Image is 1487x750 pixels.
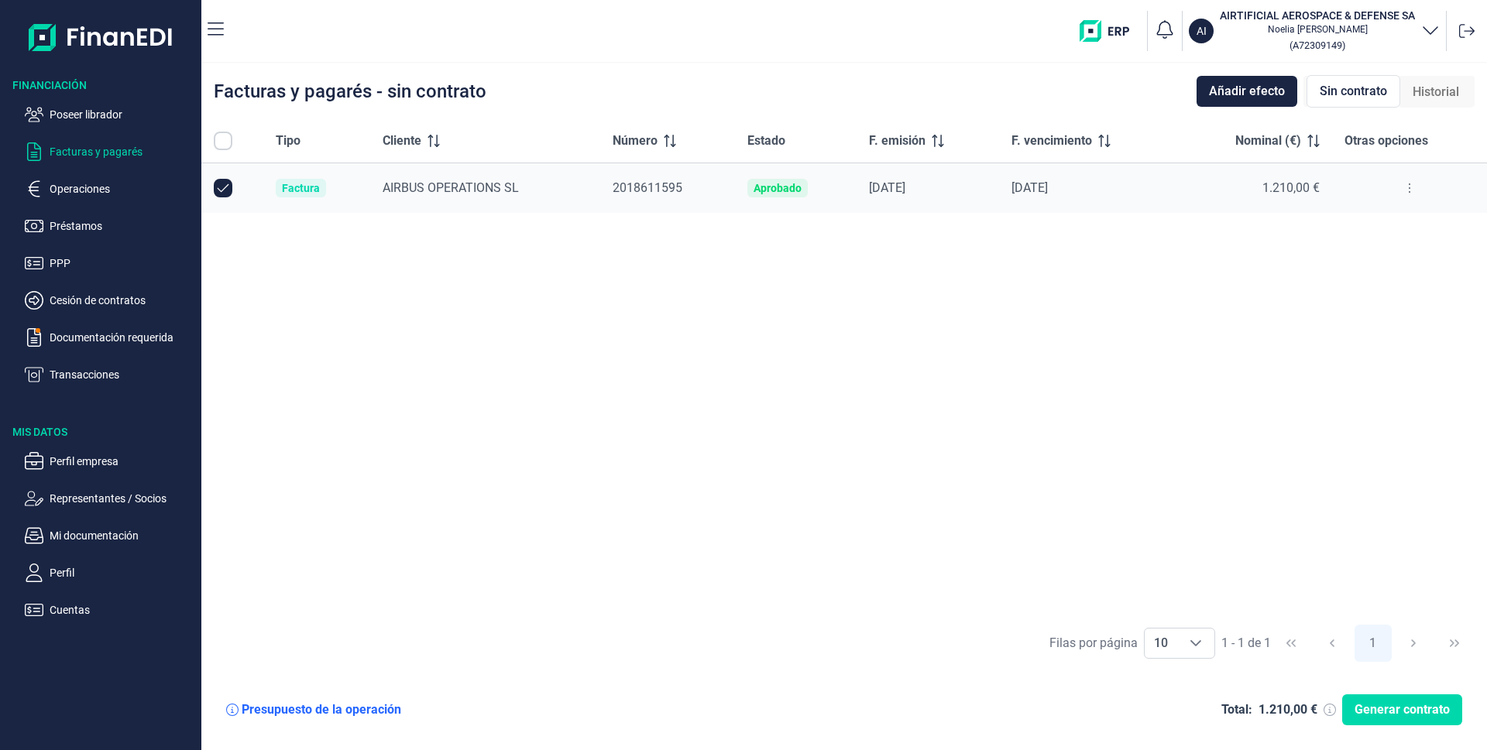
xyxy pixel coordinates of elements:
[1400,77,1472,108] div: Historial
[869,180,987,196] div: [DATE]
[1314,625,1351,662] button: Previous Page
[1080,20,1141,42] img: erp
[1307,75,1400,108] div: Sin contrato
[50,217,195,235] p: Préstamos
[50,526,195,545] p: Mi documentación
[25,254,195,272] button: PPP
[29,12,173,62] img: Logo de aplicación
[50,142,195,161] p: Facturas y pagarés
[25,452,195,471] button: Perfil empresa
[1355,625,1392,662] button: Page 1
[1290,39,1345,51] small: Copiar cif
[25,526,195,545] button: Mi documentación
[613,180,682,195] span: 2018611595
[1220,8,1415,23] h3: AIRTIFICIAL AEROSPACE & DEFENSE SA
[869,132,926,150] span: F. emisión
[50,452,195,471] p: Perfil empresa
[747,132,785,150] span: Estado
[1221,702,1252,717] div: Total:
[50,489,195,508] p: Representantes / Socios
[1320,82,1387,101] span: Sin contrato
[25,365,195,384] button: Transacciones
[214,179,232,197] div: Row Unselected null
[50,365,195,384] p: Transacciones
[25,489,195,508] button: Representantes / Socios
[50,291,195,310] p: Cesión de contratos
[282,182,320,194] div: Factura
[50,563,195,582] p: Perfil
[25,563,195,582] button: Perfil
[1355,700,1450,719] span: Generar contrato
[1344,132,1428,150] span: Otras opciones
[50,601,195,619] p: Cuentas
[50,254,195,272] p: PPP
[1221,637,1271,649] span: 1 - 1 de 1
[25,601,195,619] button: Cuentas
[242,702,401,717] div: Presupuesto de la operación
[1189,8,1440,54] button: AIAIRTIFICIAL AEROSPACE & DEFENSE SANoelia [PERSON_NAME](A72309149)
[1177,628,1214,658] div: Choose
[25,291,195,310] button: Cesión de contratos
[1259,702,1317,717] div: 1.210,00 €
[1209,82,1285,101] span: Añadir efecto
[383,132,421,150] span: Cliente
[1011,132,1092,150] span: F. vencimiento
[214,82,486,101] div: Facturas y pagarés - sin contrato
[1145,628,1177,658] span: 10
[1197,23,1207,39] p: AI
[1220,23,1415,36] p: Noelia [PERSON_NAME]
[25,328,195,347] button: Documentación requerida
[1272,625,1310,662] button: First Page
[25,105,195,124] button: Poseer librador
[50,105,195,124] p: Poseer librador
[1011,180,1163,196] div: [DATE]
[754,182,802,194] div: Aprobado
[1049,634,1138,652] div: Filas por página
[1413,83,1459,101] span: Historial
[1395,625,1432,662] button: Next Page
[383,180,519,195] span: AIRBUS OPERATIONS SL
[50,180,195,198] p: Operaciones
[1342,694,1462,725] button: Generar contrato
[1235,132,1301,150] span: Nominal (€)
[613,132,658,150] span: Número
[1197,76,1297,107] button: Añadir efecto
[50,328,195,347] p: Documentación requerida
[25,142,195,161] button: Facturas y pagarés
[25,180,195,198] button: Operaciones
[1262,180,1320,195] span: 1.210,00 €
[1436,625,1473,662] button: Last Page
[25,217,195,235] button: Préstamos
[214,132,232,150] div: All items unselected
[276,132,300,150] span: Tipo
